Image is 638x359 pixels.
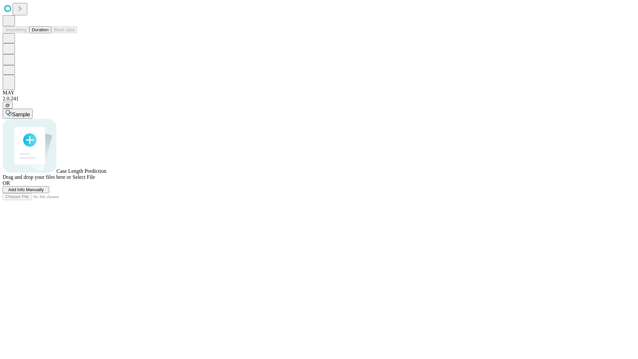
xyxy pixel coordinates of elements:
[56,168,106,174] span: Case Length Prediction
[51,26,77,33] button: Block Size
[3,26,29,33] button: Smoothing
[3,109,33,119] button: Sample
[29,26,51,33] button: Duration
[3,102,13,109] button: @
[3,96,635,102] div: 2.0.241
[8,187,44,192] span: Add Info Manually
[72,174,95,180] span: Select File
[12,112,30,117] span: Sample
[5,103,10,108] span: @
[3,90,635,96] div: MAY
[3,180,10,186] span: OR
[3,174,71,180] span: Drag and drop your files here or
[3,186,49,193] button: Add Info Manually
